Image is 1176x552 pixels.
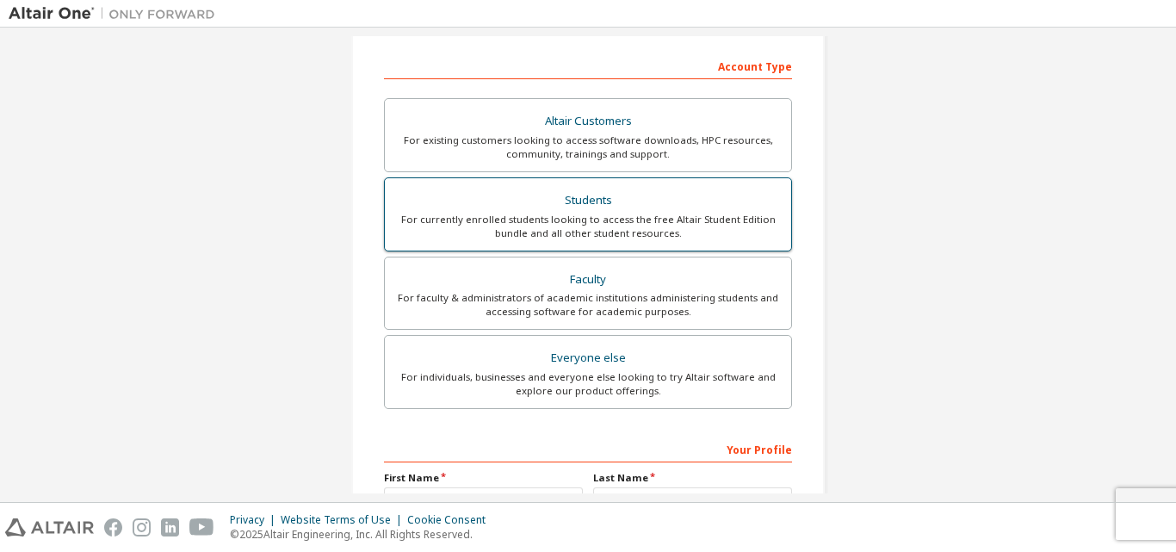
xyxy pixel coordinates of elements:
label: First Name [384,471,583,485]
div: For faculty & administrators of academic institutions administering students and accessing softwa... [395,291,781,319]
img: facebook.svg [104,518,122,536]
img: linkedin.svg [161,518,179,536]
div: Website Terms of Use [281,513,407,527]
img: altair_logo.svg [5,518,94,536]
p: © 2025 Altair Engineering, Inc. All Rights Reserved. [230,527,496,542]
div: Faculty [395,268,781,292]
div: For existing customers looking to access software downloads, HPC resources, community, trainings ... [395,133,781,161]
div: Students [395,189,781,213]
div: Account Type [384,52,792,79]
label: Last Name [593,471,792,485]
img: Altair One [9,5,224,22]
img: youtube.svg [189,518,214,536]
div: Everyone else [395,346,781,370]
div: Altair Customers [395,109,781,133]
div: For currently enrolled students looking to access the free Altair Student Edition bundle and all ... [395,213,781,240]
div: For individuals, businesses and everyone else looking to try Altair software and explore our prod... [395,370,781,398]
div: Privacy [230,513,281,527]
div: Cookie Consent [407,513,496,527]
div: Your Profile [384,435,792,462]
img: instagram.svg [133,518,151,536]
